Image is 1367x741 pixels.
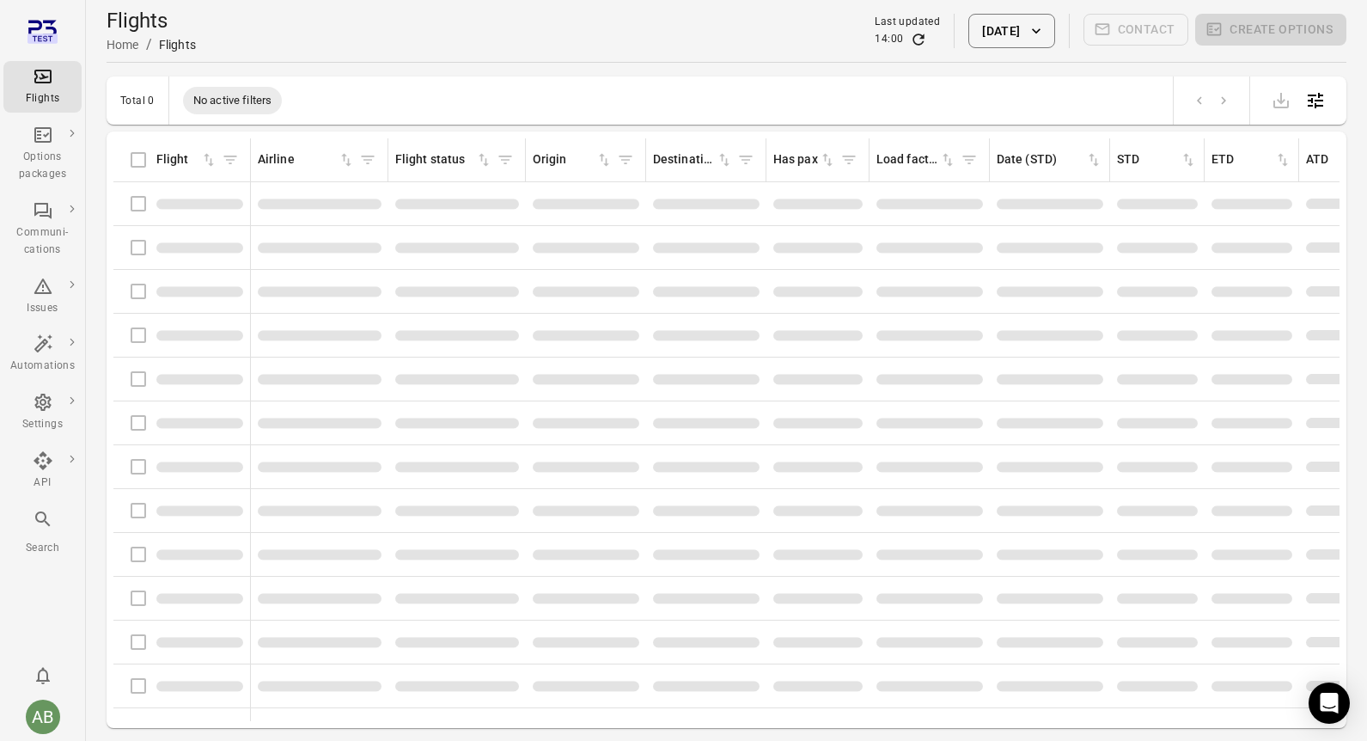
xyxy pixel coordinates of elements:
[355,147,381,173] span: Filter by airline
[1264,91,1298,107] span: Please make a selection to export
[3,195,82,264] a: Communi-cations
[968,14,1054,48] button: [DATE]
[875,14,940,31] div: Last updated
[10,540,75,557] div: Search
[156,150,217,169] div: Sort by flight in ascending order
[1298,83,1333,118] button: Open table configuration
[3,445,82,497] a: API
[3,119,82,188] a: Options packages
[1195,14,1346,48] span: Please make a selection to create an option package
[1309,683,1350,724] div: Open Intercom Messenger
[159,36,196,53] div: Flights
[1083,14,1189,48] span: Please make a selection to create communications
[107,7,196,34] h1: Flights
[1117,150,1197,169] div: Sort by STD in ascending order
[3,328,82,380] a: Automations
[773,150,836,169] div: Sort by has pax in ascending order
[956,147,982,173] span: Filter by load factor
[26,700,60,734] div: AB
[997,150,1102,169] div: Sort by date (STD) in ascending order
[3,271,82,322] a: Issues
[395,150,492,169] div: Sort by flight status in ascending order
[1187,89,1236,112] nav: pagination navigation
[107,34,196,55] nav: Breadcrumbs
[876,150,956,169] div: Sort by load factor in ascending order
[258,150,355,169] div: Sort by airline in ascending order
[10,358,75,375] div: Automations
[26,658,60,693] button: Notifications
[217,147,243,173] span: Filter by flight
[613,147,638,173] span: Filter by origin
[146,34,152,55] li: /
[492,147,518,173] span: Filter by flight status
[533,150,613,169] div: Sort by origin in ascending order
[183,92,283,109] span: No active filters
[3,504,82,561] button: Search
[733,147,759,173] span: Filter by destination
[836,147,862,173] span: Filter by has pax
[19,693,67,741] button: Aslaug Bjarnadottir
[10,224,75,259] div: Communi-cations
[107,38,139,52] a: Home
[10,416,75,433] div: Settings
[875,31,903,48] div: 14:00
[3,61,82,113] a: Flights
[653,150,733,169] div: Sort by destination in ascending order
[10,300,75,317] div: Issues
[10,475,75,492] div: API
[120,95,155,107] div: Total 0
[10,149,75,183] div: Options packages
[1211,150,1291,169] div: Sort by ETD in ascending order
[3,387,82,438] a: Settings
[10,90,75,107] div: Flights
[910,31,927,48] button: Refresh data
